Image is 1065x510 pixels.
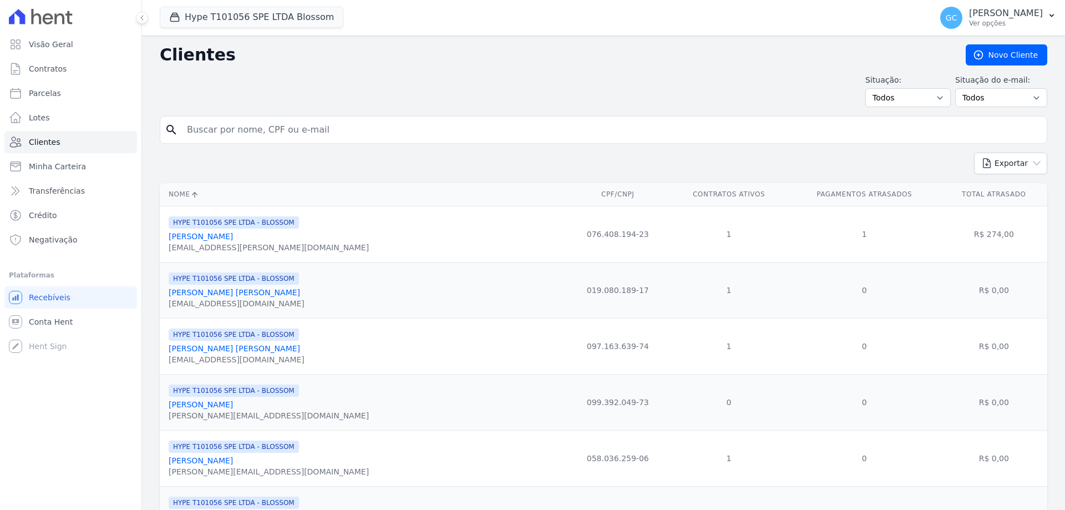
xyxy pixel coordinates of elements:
[169,466,369,477] div: [PERSON_NAME][EMAIL_ADDRESS][DOMAIN_NAME]
[946,14,957,22] span: GC
[29,234,78,245] span: Negativação
[160,45,948,65] h2: Clientes
[788,206,941,262] td: 1
[941,262,1047,318] td: R$ 0,00
[974,153,1047,174] button: Exportar
[29,292,70,303] span: Recebíveis
[788,430,941,486] td: 0
[169,497,299,509] span: HYPE T101056 SPE LTDA - BLOSSOM
[169,288,300,297] a: [PERSON_NAME] [PERSON_NAME]
[670,374,788,430] td: 0
[941,206,1047,262] td: R$ 274,00
[788,374,941,430] td: 0
[169,272,299,285] span: HYPE T101056 SPE LTDA - BLOSSOM
[29,112,50,123] span: Lotes
[29,316,73,327] span: Conta Hent
[29,88,61,99] span: Parcelas
[566,318,670,374] td: 097.163.639-74
[4,107,137,129] a: Lotes
[160,7,343,28] button: Hype T101056 SPE LTDA Blossom
[566,430,670,486] td: 058.036.259-06
[169,456,233,465] a: [PERSON_NAME]
[566,374,670,430] td: 099.392.049-73
[4,82,137,104] a: Parcelas
[941,318,1047,374] td: R$ 0,00
[955,74,1047,86] label: Situação do e-mail:
[169,232,233,241] a: [PERSON_NAME]
[941,374,1047,430] td: R$ 0,00
[29,63,67,74] span: Contratos
[865,74,951,86] label: Situação:
[4,311,137,333] a: Conta Hent
[670,318,788,374] td: 1
[670,183,788,206] th: Contratos Ativos
[29,161,86,172] span: Minha Carteira
[165,123,178,137] i: search
[169,385,299,397] span: HYPE T101056 SPE LTDA - BLOSSOM
[566,206,670,262] td: 076.408.194-23
[169,344,300,353] a: [PERSON_NAME] [PERSON_NAME]
[969,19,1043,28] p: Ver opções
[941,430,1047,486] td: R$ 0,00
[670,430,788,486] td: 1
[4,180,137,202] a: Transferências
[169,216,299,229] span: HYPE T101056 SPE LTDA - BLOSSOM
[169,400,233,409] a: [PERSON_NAME]
[566,183,670,206] th: CPF/CNPJ
[4,229,137,251] a: Negativação
[169,354,305,365] div: [EMAIL_ADDRESS][DOMAIN_NAME]
[670,262,788,318] td: 1
[9,269,133,282] div: Plataformas
[566,262,670,318] td: 019.080.189-17
[4,33,137,55] a: Visão Geral
[169,329,299,341] span: HYPE T101056 SPE LTDA - BLOSSOM
[169,441,299,453] span: HYPE T101056 SPE LTDA - BLOSSOM
[941,183,1047,206] th: Total Atrasado
[4,58,137,80] a: Contratos
[169,242,369,253] div: [EMAIL_ADDRESS][PERSON_NAME][DOMAIN_NAME]
[160,183,566,206] th: Nome
[969,8,1043,19] p: [PERSON_NAME]
[169,298,305,309] div: [EMAIL_ADDRESS][DOMAIN_NAME]
[788,262,941,318] td: 0
[169,410,369,421] div: [PERSON_NAME][EMAIL_ADDRESS][DOMAIN_NAME]
[4,286,137,309] a: Recebíveis
[788,183,941,206] th: Pagamentos Atrasados
[966,44,1047,65] a: Novo Cliente
[180,119,1042,141] input: Buscar por nome, CPF ou e-mail
[931,2,1065,33] button: GC [PERSON_NAME] Ver opções
[788,318,941,374] td: 0
[4,204,137,226] a: Crédito
[670,206,788,262] td: 1
[29,210,57,221] span: Crédito
[29,137,60,148] span: Clientes
[29,39,73,50] span: Visão Geral
[29,185,85,196] span: Transferências
[4,131,137,153] a: Clientes
[4,155,137,178] a: Minha Carteira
